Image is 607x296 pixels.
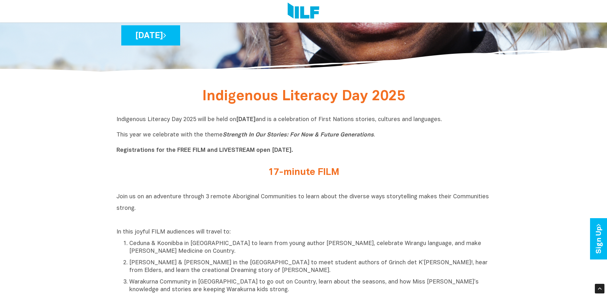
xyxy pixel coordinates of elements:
b: [DATE] [236,117,256,122]
span: Indigenous Literacy Day 2025 [202,90,405,103]
p: Indigenous Literacy Day 2025 will be held on and is a celebration of First Nations stories, cultu... [116,116,491,154]
b: Registrations for the FREE FILM and LIVESTREAM open [DATE]. [116,148,293,153]
p: [PERSON_NAME] & [PERSON_NAME] in the [GEOGRAPHIC_DATA] to meet student authors of Grinch det K’[P... [129,259,491,275]
p: Warakurna Community in [GEOGRAPHIC_DATA] to go out on Country, learn about the seasons, and how M... [129,278,491,294]
a: [DATE] [121,25,180,45]
div: Scroll Back to Top [595,284,604,293]
h2: 17-minute FILM [184,167,424,178]
img: Logo [288,3,319,20]
p: Ceduna & Koonibba in [GEOGRAPHIC_DATA] to learn from young author [PERSON_NAME], celebrate Wirang... [129,240,491,255]
i: Strength In Our Stories: For Now & Future Generations [223,132,374,138]
p: In this joyful FILM audiences will travel to: [116,228,491,236]
span: Join us on an adventure through 3 remote Aboriginal Communities to learn about the diverse ways s... [116,194,489,211]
